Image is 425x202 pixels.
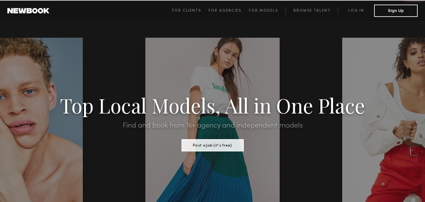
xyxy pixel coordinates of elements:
[209,9,241,13] span: For Agencies
[32,122,393,129] h2: Find and book from 1k+ agency and independent models
[249,7,286,14] a: For Models
[32,96,393,115] h1: Top Local Models, All in One Place
[374,5,418,17] button: Sign Up
[182,139,244,151] button: Post a Job (it’s free)
[172,9,201,13] span: For Clients
[182,141,244,148] a: Post a Job (it’s free)
[209,7,249,14] a: For Agencies
[249,9,278,13] span: For Models
[285,7,338,14] a: Browse Talent
[338,7,374,14] a: Log in
[172,7,209,14] a: For Clients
